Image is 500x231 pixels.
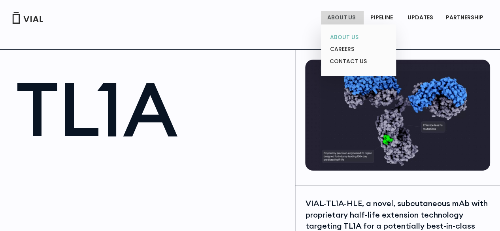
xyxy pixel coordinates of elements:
[324,31,393,43] a: ABOUT US
[321,11,364,24] a: ABOUT USMenu Toggle
[364,11,401,24] a: PIPELINEMenu Toggle
[12,12,43,24] img: Vial Logo
[440,11,492,24] a: PARTNERSHIPMenu Toggle
[401,11,439,24] a: UPDATES
[324,55,393,68] a: CONTACT US
[305,60,490,171] img: TL1A antibody diagram.
[324,43,393,55] a: CAREERS
[16,71,287,146] h1: TL1A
